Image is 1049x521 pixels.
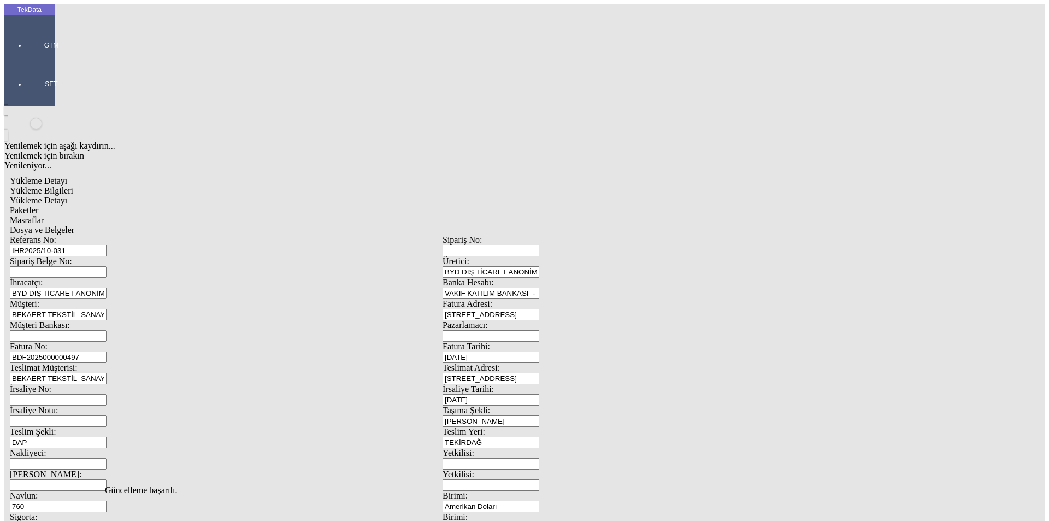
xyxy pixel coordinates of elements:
[10,299,39,308] span: Müşteri:
[10,196,67,205] span: Yükleme Detayı
[105,485,944,495] div: Güncelleme başarılı.
[10,491,38,500] span: Navlun:
[10,186,73,195] span: Yükleme Bilgileri
[4,141,881,151] div: Yenilemek için aşağı kaydırın...
[443,363,500,372] span: Teslimat Adresi:
[10,448,46,458] span: Nakliyeci:
[10,470,82,479] span: [PERSON_NAME]:
[10,235,56,244] span: Referans No:
[443,256,469,266] span: Üretici:
[443,470,474,479] span: Yetkilisi:
[443,448,474,458] span: Yetkilisi:
[10,256,72,266] span: Sipariş Belge No:
[443,278,494,287] span: Banka Hesabı:
[35,41,68,50] span: GTM
[4,5,55,14] div: TekData
[10,215,44,225] span: Masraflar
[10,206,38,215] span: Paketler
[443,384,494,394] span: İrsaliye Tarihi:
[10,320,70,330] span: Müşteri Bankası:
[443,320,488,330] span: Pazarlamacı:
[10,427,56,436] span: Teslim Şekli:
[443,491,468,500] span: Birimi:
[10,225,74,235] span: Dosya ve Belgeler
[10,384,51,394] span: İrsaliye No:
[4,151,881,161] div: Yenilemek için bırakın
[10,363,78,372] span: Teslimat Müşterisi:
[443,427,485,436] span: Teslim Yeri:
[443,299,492,308] span: Fatura Adresi:
[35,80,68,89] span: SET
[443,406,490,415] span: Taşıma Şekli:
[10,278,43,287] span: İhracatçı:
[10,406,58,415] span: İrsaliye Notu:
[10,342,48,351] span: Fatura No:
[4,161,881,171] div: Yenileniyor...
[10,176,67,185] span: Yükleme Detayı
[443,235,482,244] span: Sipariş No:
[443,342,490,351] span: Fatura Tarihi:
